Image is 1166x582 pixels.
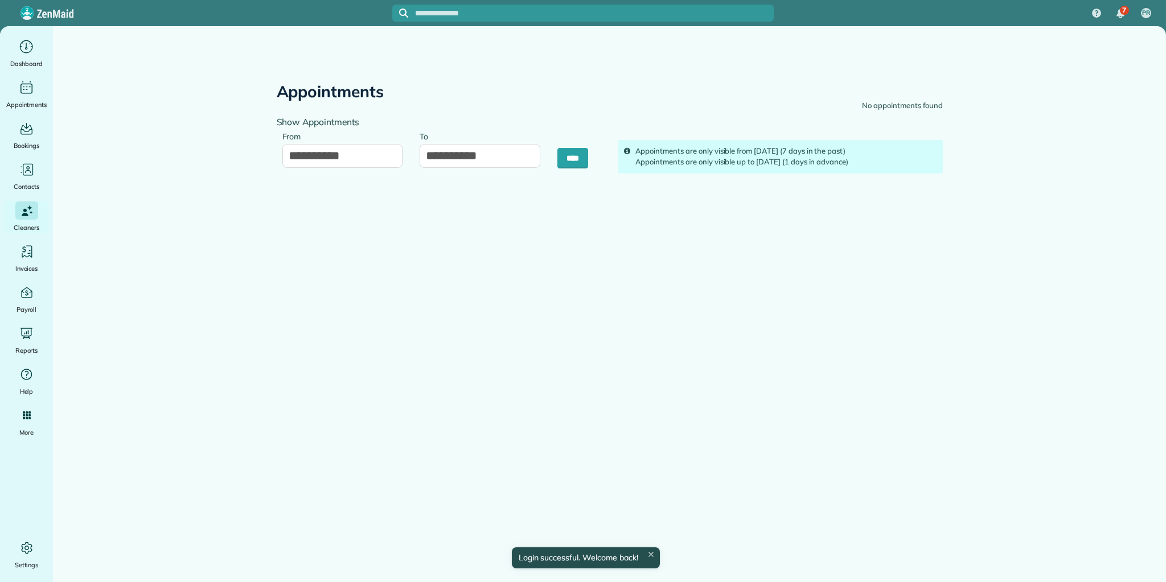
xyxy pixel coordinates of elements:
span: Dashboard [10,58,43,69]
button: Focus search [392,9,408,18]
h2: Appointments [277,83,384,101]
label: To [420,125,434,146]
span: More [19,427,34,438]
span: Cleaners [14,222,39,233]
a: Reports [5,324,48,356]
span: Bookings [14,140,40,151]
div: 7 unread notifications [1108,1,1132,26]
a: Appointments [5,79,48,110]
a: Dashboard [5,38,48,69]
span: Contacts [14,181,39,192]
svg: Focus search [399,9,408,18]
label: From [282,125,307,146]
div: No appointments found [862,100,942,112]
div: Login successful. Welcome back! [511,547,659,568]
a: Payroll [5,283,48,315]
span: PR [1142,9,1150,18]
div: Appointments are only visible up to [DATE] (1 days in advance) [635,156,937,168]
a: Invoices [5,242,48,274]
a: Settings [5,539,48,571]
span: Help [20,386,34,397]
h4: Show Appointments [277,117,601,127]
a: Cleaners [5,201,48,233]
span: 7 [1122,6,1126,15]
span: Reports [15,345,38,356]
span: Appointments [6,99,47,110]
a: Contacts [5,160,48,192]
div: Appointments are only visible from [DATE] (7 days in the past) [635,146,937,157]
span: Invoices [15,263,38,274]
span: Payroll [17,304,37,315]
a: Help [5,365,48,397]
span: Settings [15,559,39,571]
a: Bookings [5,119,48,151]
